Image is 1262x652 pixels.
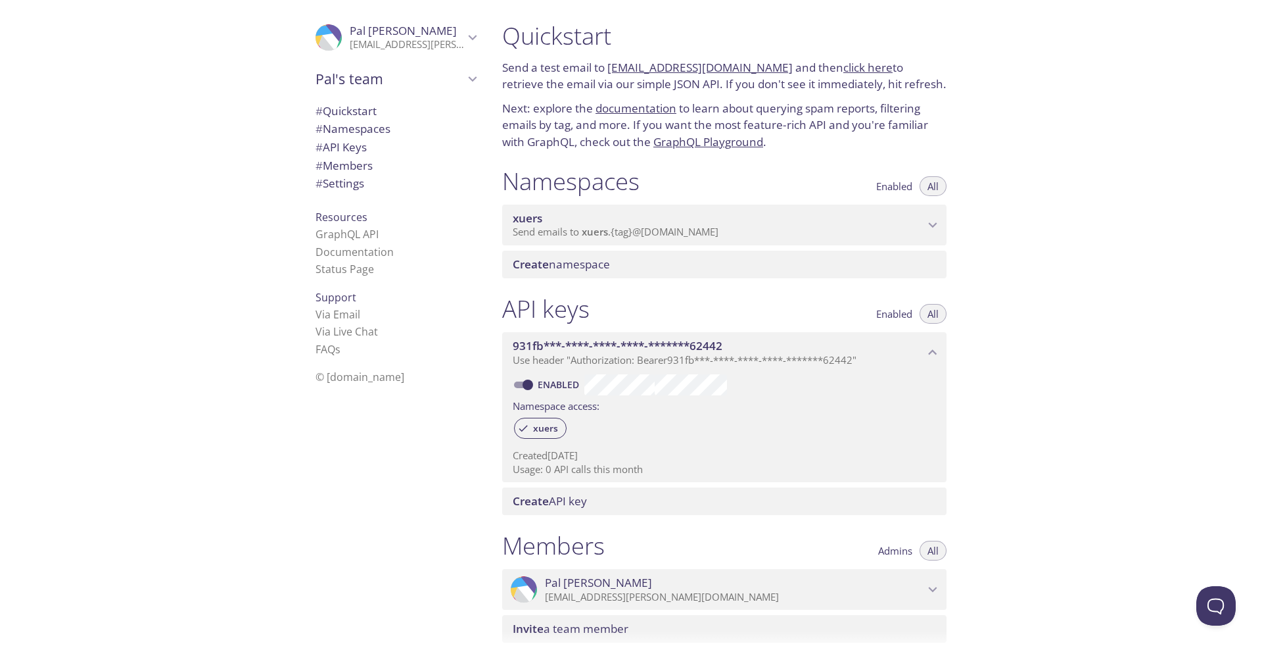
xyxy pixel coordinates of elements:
span: xuers [513,211,542,226]
span: namespace [513,257,610,272]
span: API Keys [315,139,367,155]
span: # [315,176,323,191]
div: Pal Kathiriya [305,16,486,59]
div: Team Settings [305,174,486,193]
button: All [920,304,947,324]
span: # [315,121,323,136]
span: API key [513,493,587,509]
p: Next: explore the to learn about querying spam reports, filtering emails by tag, and more. If you... [502,100,947,151]
button: Admins [870,541,920,561]
div: Create namespace [502,251,947,278]
div: Invite a team member [502,615,947,643]
div: Pal's team [305,62,486,96]
div: Create API Key [502,488,947,515]
p: Created [DATE] [513,449,936,463]
span: Invite [513,621,544,636]
span: s [335,342,340,357]
div: Members [305,157,486,175]
span: Namespaces [315,121,390,136]
button: Enabled [868,304,920,324]
span: Pal's team [315,70,464,88]
span: Send emails to . {tag} @[DOMAIN_NAME] [513,225,718,238]
span: © [DOMAIN_NAME] [315,370,404,384]
span: Create [513,493,549,509]
span: xuers [582,225,608,238]
span: Pal [PERSON_NAME] [350,23,457,38]
div: xuers namespace [502,205,947,245]
span: Support [315,290,356,305]
a: Status Page [315,262,374,276]
a: Via Live Chat [315,324,378,339]
p: Usage: 0 API calls this month [513,463,936,476]
span: a team member [513,621,628,636]
a: click here [843,60,893,75]
a: FAQ [315,342,340,357]
button: Enabled [868,176,920,196]
div: xuers [514,418,567,439]
div: Quickstart [305,102,486,120]
span: Settings [315,176,364,191]
div: Namespaces [305,120,486,138]
a: Documentation [315,245,394,259]
a: [EMAIL_ADDRESS][DOMAIN_NAME] [607,60,793,75]
a: Via Email [315,307,360,322]
div: Pal Kathiriya [502,569,947,610]
h1: Members [502,531,605,561]
button: All [920,541,947,561]
a: Enabled [536,378,584,391]
span: # [315,103,323,118]
span: # [315,139,323,155]
a: GraphQL API [315,227,379,241]
div: API Keys [305,138,486,157]
span: xuers [525,422,566,434]
label: Namespace access: [513,395,599,414]
span: Quickstart [315,103,377,118]
p: [EMAIL_ADDRESS][PERSON_NAME][DOMAIN_NAME] [545,591,924,604]
span: Create [513,257,549,272]
span: Members [315,158,373,173]
h1: API keys [502,294,590,324]
p: [EMAIL_ADDRESS][PERSON_NAME][DOMAIN_NAME] [350,38,464,51]
h1: Quickstart [502,21,947,51]
span: # [315,158,323,173]
iframe: Help Scout Beacon - Open [1196,586,1236,626]
a: documentation [596,101,676,116]
h1: Namespaces [502,166,640,196]
button: All [920,176,947,196]
a: GraphQL Playground [653,134,763,149]
p: Send a test email to and then to retrieve the email via our simple JSON API. If you don't see it ... [502,59,947,93]
span: Resources [315,210,367,224]
span: Pal [PERSON_NAME] [545,576,652,590]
